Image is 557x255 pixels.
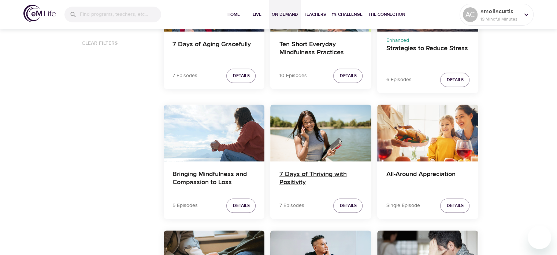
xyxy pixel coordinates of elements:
[304,11,326,18] span: Teachers
[386,202,420,210] p: Single Episode
[528,226,551,249] iframe: Button to launch messaging window
[225,11,242,18] span: Home
[339,202,356,210] span: Details
[226,198,256,213] button: Details
[440,73,469,87] button: Details
[446,202,463,210] span: Details
[463,7,478,22] div: AC
[233,202,249,210] span: Details
[480,16,519,22] p: 19 Mindful Minutes
[279,40,363,58] h4: Ten Short Everyday Mindfulness Practices
[248,11,266,18] span: Live
[440,198,469,213] button: Details
[233,72,249,80] span: Details
[279,202,304,210] p: 7 Episodes
[279,72,307,80] p: 10 Episodes
[339,72,356,80] span: Details
[80,7,161,22] input: Find programs, teachers, etc...
[333,69,363,83] button: Details
[386,170,469,188] h4: All-Around Appreciation
[172,40,256,58] h4: 7 Days of Aging Gracefully
[386,76,411,84] p: 6 Episodes
[23,5,56,22] img: logo
[446,76,463,84] span: Details
[480,7,519,16] p: ameliacurtis
[172,202,198,210] p: 5 Episodes
[172,72,197,80] p: 7 Episodes
[270,105,371,161] button: 7 Days of Thriving with Positivity
[386,37,409,44] span: Enhanced
[386,44,469,62] h4: Strategies to Reduce Stress
[164,105,265,161] button: Bringing Mindfulness and Compassion to Loss
[226,69,256,83] button: Details
[172,170,256,188] h4: Bringing Mindfulness and Compassion to Loss
[272,11,298,18] span: On-Demand
[279,170,363,188] h4: 7 Days of Thriving with Positivity
[377,105,478,161] button: All-Around Appreciation
[368,11,405,18] span: The Connection
[333,198,363,213] button: Details
[332,11,363,18] span: 1% Challenge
